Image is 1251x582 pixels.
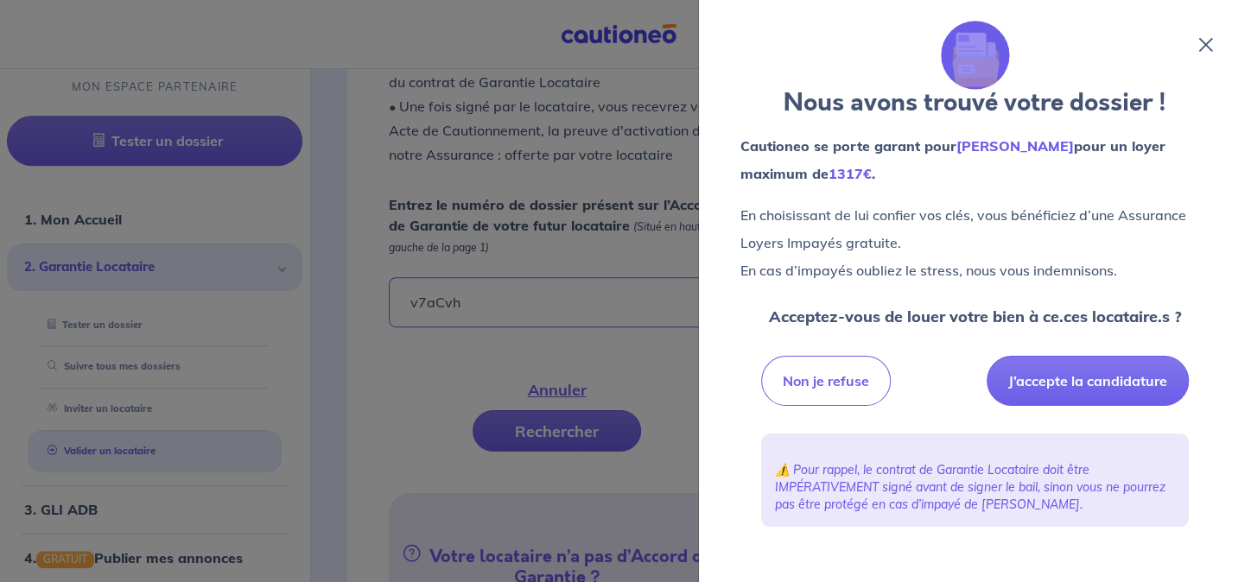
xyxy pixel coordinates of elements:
strong: Acceptez-vous de louer votre bien à ce.ces locataire.s ? [769,307,1182,326]
p: ⚠️ Pour rappel, le contrat de Garantie Locataire doit être IMPÉRATIVEMENT signé avant de signer l... [775,461,1175,513]
button: J’accepte la candidature [987,356,1189,406]
p: En choisissant de lui confier vos clés, vous bénéficiez d’une Assurance Loyers Impayés gratuite. ... [740,201,1210,284]
img: illu_folder.svg [941,21,1010,90]
em: 1317€ [829,165,872,182]
button: Non je refuse [761,356,891,406]
em: [PERSON_NAME] [956,137,1074,155]
strong: Cautioneo se porte garant pour pour un loyer maximum de . [740,137,1165,182]
strong: Nous avons trouvé votre dossier ! [784,85,1166,120]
